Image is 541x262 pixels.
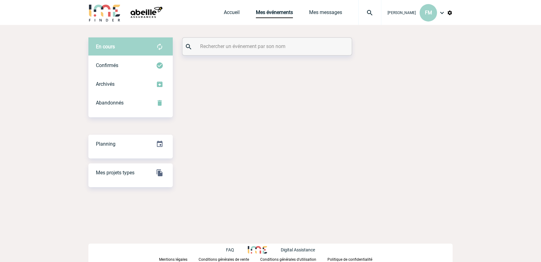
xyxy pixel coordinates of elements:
[88,134,173,153] a: Planning
[199,257,249,262] p: Conditions générales de vente
[96,170,134,176] span: Mes projets types
[159,256,199,262] a: Mentions légales
[88,37,173,56] div: Retrouvez ici tous vos évènements avant confirmation
[260,256,327,262] a: Conditions générales d'utilisation
[281,247,315,252] p: Digital Assistance
[199,42,337,51] input: Rechercher un événement par son nom
[96,141,115,147] span: Planning
[88,163,173,182] div: GESTION DES PROJETS TYPE
[88,163,173,182] a: Mes projets types
[96,62,118,68] span: Confirmés
[226,246,248,252] a: FAQ
[260,257,316,262] p: Conditions générales d'utilisation
[88,4,121,22] img: IME-Finder
[159,257,187,262] p: Mentions légales
[388,11,416,15] span: [PERSON_NAME]
[96,100,124,106] span: Abandonnés
[96,44,115,50] span: En cours
[248,246,267,254] img: http://www.idealmeetingsevents.fr/
[327,257,372,262] p: Politique de confidentialité
[425,10,432,16] span: FM
[327,256,382,262] a: Politique de confidentialité
[88,135,173,153] div: Retrouvez ici tous vos événements organisés par date et état d'avancement
[256,9,293,18] a: Mes événements
[88,75,173,94] div: Retrouvez ici tous les événements que vous avez décidé d'archiver
[199,256,260,262] a: Conditions générales de vente
[309,9,342,18] a: Mes messages
[224,9,240,18] a: Accueil
[226,247,234,252] p: FAQ
[96,81,115,87] span: Archivés
[88,94,173,112] div: Retrouvez ici tous vos événements annulés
